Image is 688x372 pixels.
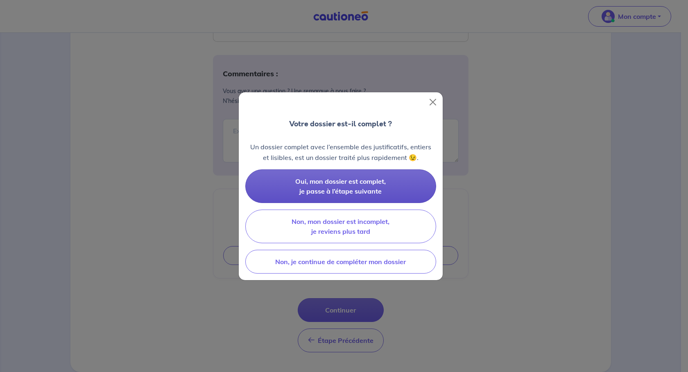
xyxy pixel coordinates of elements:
p: Un dossier complet avec l’ensemble des justificatifs, entiers et lisibles, est un dossier traité ... [245,141,436,163]
button: Oui, mon dossier est complet, je passe à l’étape suivante [245,169,436,203]
button: Close [426,96,439,109]
span: Non, je continue de compléter mon dossier [275,258,406,266]
p: Votre dossier est-il complet ? [289,119,392,129]
span: Non, mon dossier est incomplet, je reviens plus tard [292,217,389,235]
button: Non, je continue de compléter mon dossier [245,250,436,274]
button: Non, mon dossier est incomplet, je reviens plus tard [245,210,436,243]
span: Oui, mon dossier est complet, je passe à l’étape suivante [295,177,386,195]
